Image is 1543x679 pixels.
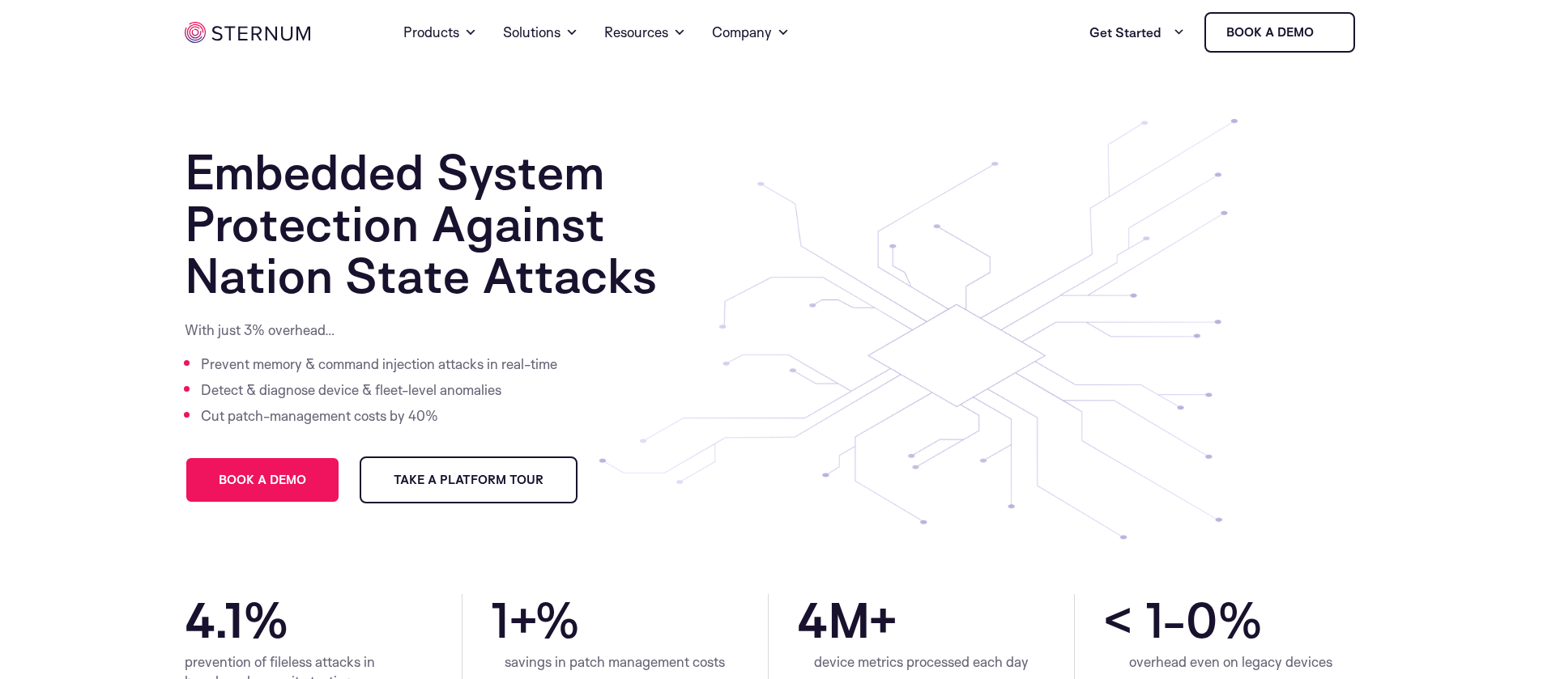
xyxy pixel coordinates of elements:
span: 4.1 [185,594,243,646]
span: M+ [828,594,1046,646]
span: +% [509,594,740,646]
li: Detect & diagnose device & fleet-level anomalies [201,377,561,403]
a: Resources [604,3,686,62]
a: Book a demo [185,456,340,503]
a: Book a demo [1204,12,1355,53]
span: Book a demo [219,474,306,486]
span: 0 [1186,594,1217,646]
a: Company [712,3,790,62]
span: Take a Platform Tour [394,474,543,486]
div: savings in patch management costs [491,652,740,672]
img: sternum iot [185,22,310,43]
img: sternum iot [1320,26,1333,39]
span: 1 [491,594,509,646]
a: Solutions [503,3,578,62]
a: Take a Platform Tour [360,456,578,503]
span: % [1217,594,1358,646]
span: < 1- [1103,594,1186,646]
li: Cut patch-management costs by 40% [201,403,561,429]
div: device metrics processed each day [797,652,1046,672]
span: 4 [797,594,828,646]
a: Products [403,3,477,62]
li: Prevent memory & command injection attacks in real-time [201,351,561,377]
h1: Embedded System Protection Against Nation State Attacks [185,146,740,301]
div: overhead even on legacy devices [1103,652,1358,672]
a: Get Started [1089,16,1185,49]
p: With just 3% overhead… [185,320,561,340]
span: % [243,594,433,646]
